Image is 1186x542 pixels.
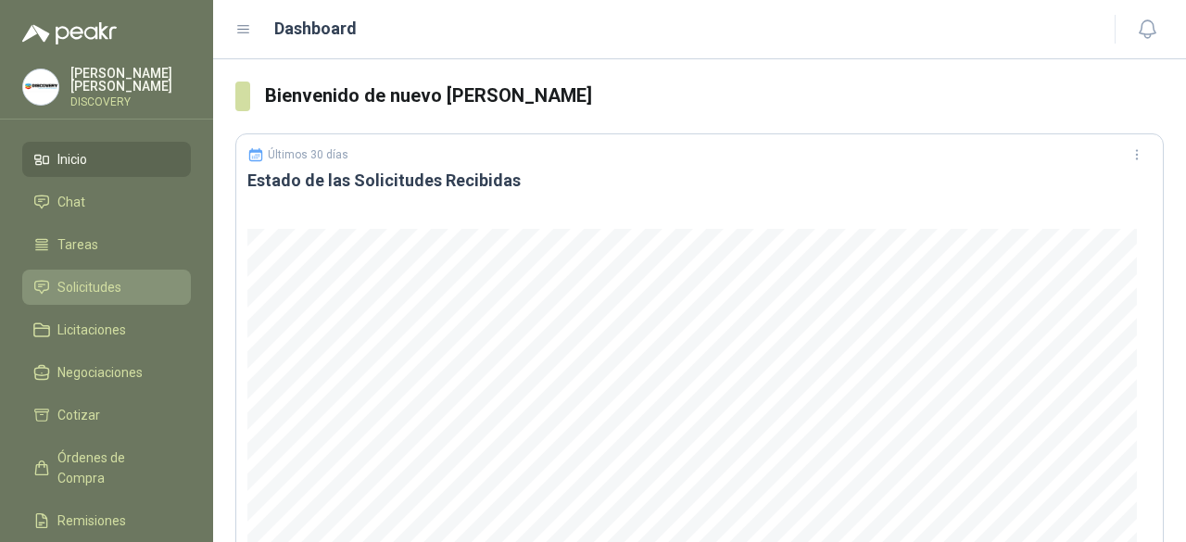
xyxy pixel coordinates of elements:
p: Últimos 30 días [268,148,348,161]
span: Inicio [57,149,87,170]
span: Órdenes de Compra [57,447,173,488]
a: Negociaciones [22,355,191,390]
a: Cotizar [22,397,191,433]
a: Solicitudes [22,270,191,305]
a: Licitaciones [22,312,191,347]
h3: Bienvenido de nuevo [PERSON_NAME] [265,82,1165,110]
h1: Dashboard [274,16,357,42]
span: Chat [57,192,85,212]
span: Solicitudes [57,277,121,297]
span: Cotizar [57,405,100,425]
img: Company Logo [23,69,58,105]
p: DISCOVERY [70,96,191,107]
span: Licitaciones [57,320,126,340]
h3: Estado de las Solicitudes Recibidas [247,170,1152,192]
a: Remisiones [22,503,191,538]
p: [PERSON_NAME] [PERSON_NAME] [70,67,191,93]
img: Logo peakr [22,22,117,44]
a: Inicio [22,142,191,177]
span: Negociaciones [57,362,143,383]
span: Tareas [57,234,98,255]
a: Tareas [22,227,191,262]
a: Chat [22,184,191,220]
a: Órdenes de Compra [22,440,191,496]
span: Remisiones [57,510,126,531]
